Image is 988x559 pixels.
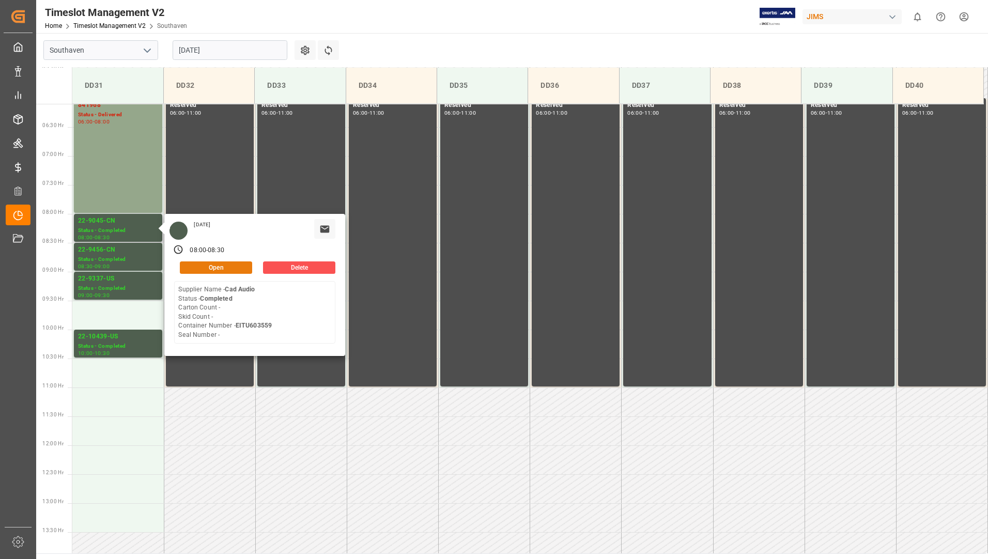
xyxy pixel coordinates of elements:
[78,274,158,284] div: 22-9337-US
[42,151,64,157] span: 07:00 Hr
[42,238,64,244] span: 08:30 Hr
[444,111,459,115] div: 06:00
[190,221,214,228] div: [DATE]
[42,354,64,360] span: 10:30 Hr
[78,332,158,342] div: 22-10439-US
[42,412,64,417] span: 11:30 Hr
[187,111,202,115] div: 11:00
[276,111,278,115] div: -
[42,325,64,331] span: 10:00 Hr
[719,76,793,95] div: DD38
[78,245,158,255] div: 22-9456-CN
[95,119,110,124] div: 08:00
[78,351,93,355] div: 10:00
[93,351,95,355] div: -
[906,5,929,28] button: show 0 new notifications
[93,293,95,298] div: -
[78,264,93,269] div: 08:30
[902,100,982,111] div: Reserved
[78,111,158,119] div: Status - Delivered
[353,111,368,115] div: 06:00
[225,286,255,293] b: Cad Audio
[536,76,610,95] div: DD36
[263,261,335,274] button: Delete
[461,111,476,115] div: 11:00
[627,100,707,111] div: Reserved
[78,342,158,351] div: Status - Completed
[642,111,644,115] div: -
[93,119,95,124] div: -
[459,111,461,115] div: -
[536,111,551,115] div: 06:00
[73,22,146,29] a: Timeslot Management V2
[45,5,187,20] div: Timeslot Management V2
[81,76,155,95] div: DD31
[208,246,224,255] div: 08:30
[354,76,428,95] div: DD34
[929,5,952,28] button: Help Center
[43,40,158,60] input: Type to search/select
[261,100,341,111] div: Reserved
[368,111,369,115] div: -
[261,111,276,115] div: 06:00
[95,351,110,355] div: 10:30
[45,22,62,29] a: Home
[95,293,110,298] div: 09:30
[552,111,567,115] div: 11:00
[42,180,64,186] span: 07:30 Hr
[78,235,93,240] div: 08:00
[78,284,158,293] div: Status - Completed
[901,76,975,95] div: DD40
[178,285,272,339] div: Supplier Name - Status - Carton Count - Skid Count - Container Number - Seal Number -
[827,111,842,115] div: 11:00
[551,111,552,115] div: -
[811,111,826,115] div: 06:00
[200,295,232,302] b: Completed
[78,216,158,226] div: 22-9045-CN
[902,111,917,115] div: 06:00
[445,76,519,95] div: DD35
[627,111,642,115] div: 06:00
[170,111,185,115] div: 06:00
[42,296,64,302] span: 09:30 Hr
[760,8,795,26] img: Exertis%20JAM%20-%20Email%20Logo.jpg_1722504956.jpg
[917,111,919,115] div: -
[734,111,735,115] div: -
[719,111,734,115] div: 06:00
[353,100,433,111] div: Reserved
[536,100,615,111] div: Reserved
[206,246,208,255] div: -
[42,527,64,533] span: 13:30 Hr
[42,122,64,128] span: 06:30 Hr
[369,111,384,115] div: 11:00
[736,111,751,115] div: 11:00
[139,42,155,58] button: open menu
[180,261,252,274] button: Open
[170,100,250,111] div: Reserved
[263,76,337,95] div: DD33
[811,100,890,111] div: Reserved
[802,7,906,26] button: JIMS
[93,264,95,269] div: -
[42,383,64,389] span: 11:00 Hr
[95,264,110,269] div: 09:00
[95,235,110,240] div: 08:30
[719,100,799,111] div: Reserved
[810,76,884,95] div: DD39
[802,9,902,24] div: JIMS
[78,119,93,124] div: 06:00
[236,322,272,329] b: EITU603559
[42,499,64,504] span: 13:00 Hr
[78,255,158,264] div: Status - Completed
[628,76,702,95] div: DD37
[42,441,64,446] span: 12:00 Hr
[919,111,934,115] div: 11:00
[42,470,64,475] span: 12:30 Hr
[173,40,287,60] input: DD-MM-YYYY
[184,111,186,115] div: -
[278,111,293,115] div: 11:00
[42,267,64,273] span: 09:00 Hr
[78,293,93,298] div: 09:00
[93,235,95,240] div: -
[78,226,158,235] div: Status - Completed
